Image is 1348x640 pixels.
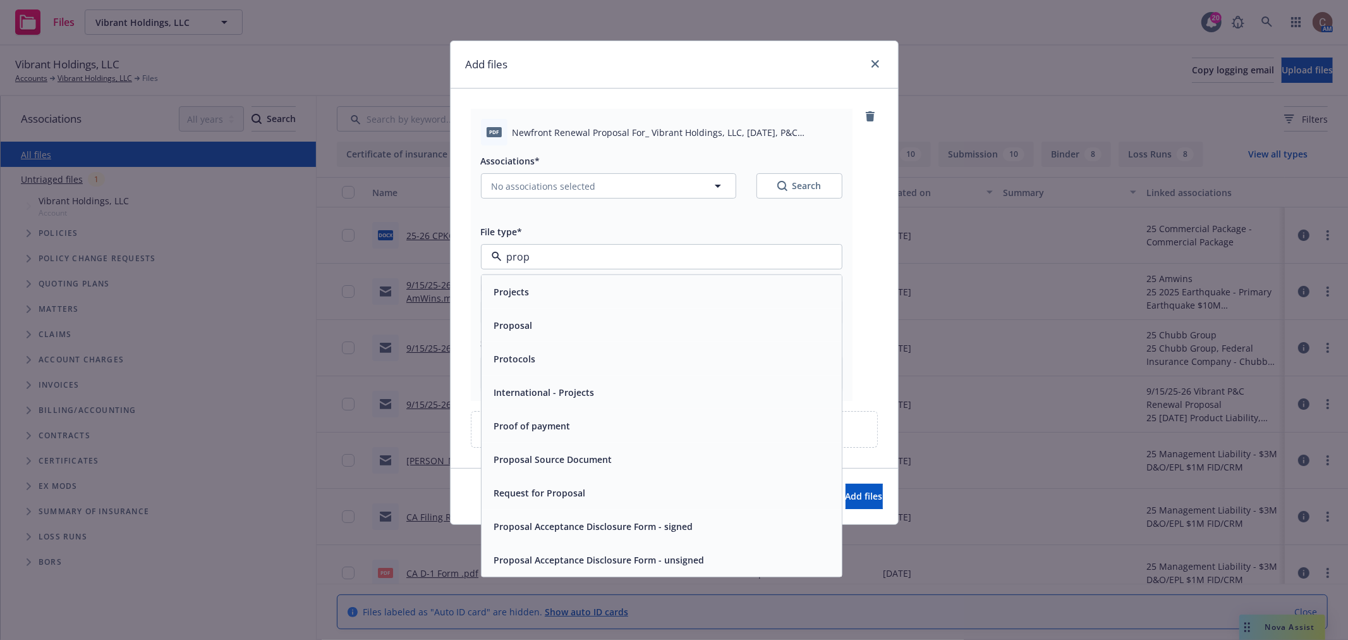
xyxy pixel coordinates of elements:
button: International - Projects [494,386,595,399]
button: No associations selected [481,173,736,199]
div: Upload new files [471,411,878,448]
button: Add files [846,484,883,509]
span: Associations* [481,155,540,167]
input: Filter by keyword [502,249,817,264]
button: SearchSearch [756,173,842,199]
button: Request for Proposal [494,486,586,500]
span: Newfront Renewal Proposal For_ Vibrant Holdings, LLC, [DATE], P&C Renewal.pdf [513,126,842,139]
button: Proof of payment [494,419,571,433]
span: File type* [481,226,523,238]
h1: Add files [466,56,508,73]
span: Add files [846,490,883,502]
a: close [868,56,883,71]
svg: Search [777,181,787,191]
button: Proposal Acceptance Disclosure Form - unsigned [494,553,705,567]
button: Protocols [494,352,536,366]
button: Projects [494,285,530,298]
button: Proposal Source Document [494,453,612,466]
button: Proposal [494,319,533,332]
button: Proposal Acceptance Disclosure Form - signed [494,520,693,533]
span: No associations selected [492,180,596,193]
a: remove [863,109,878,124]
div: Search [777,180,822,192]
span: pdf [487,127,502,137]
